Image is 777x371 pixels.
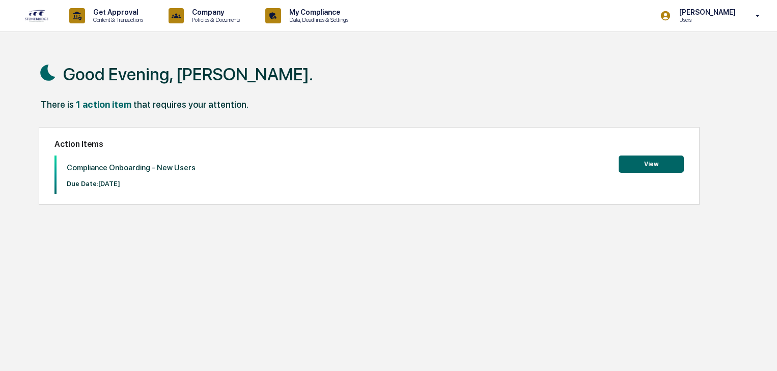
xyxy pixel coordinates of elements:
[41,99,74,110] div: There is
[281,8,353,16] p: My Compliance
[184,16,245,23] p: Policies & Documents
[133,99,248,110] div: that requires your attention.
[619,159,684,168] a: View
[184,8,245,16] p: Company
[281,16,353,23] p: Data, Deadlines & Settings
[671,16,741,23] p: Users
[76,99,131,110] div: 1 action item
[63,64,313,84] h1: Good Evening, [PERSON_NAME].
[619,156,684,173] button: View
[85,8,148,16] p: Get Approval
[85,16,148,23] p: Content & Transactions
[67,163,196,172] p: Compliance Onboarding - New Users
[54,139,684,149] h2: Action Items
[67,180,196,188] p: Due Date: [DATE]
[671,8,741,16] p: [PERSON_NAME]
[24,9,49,22] img: logo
